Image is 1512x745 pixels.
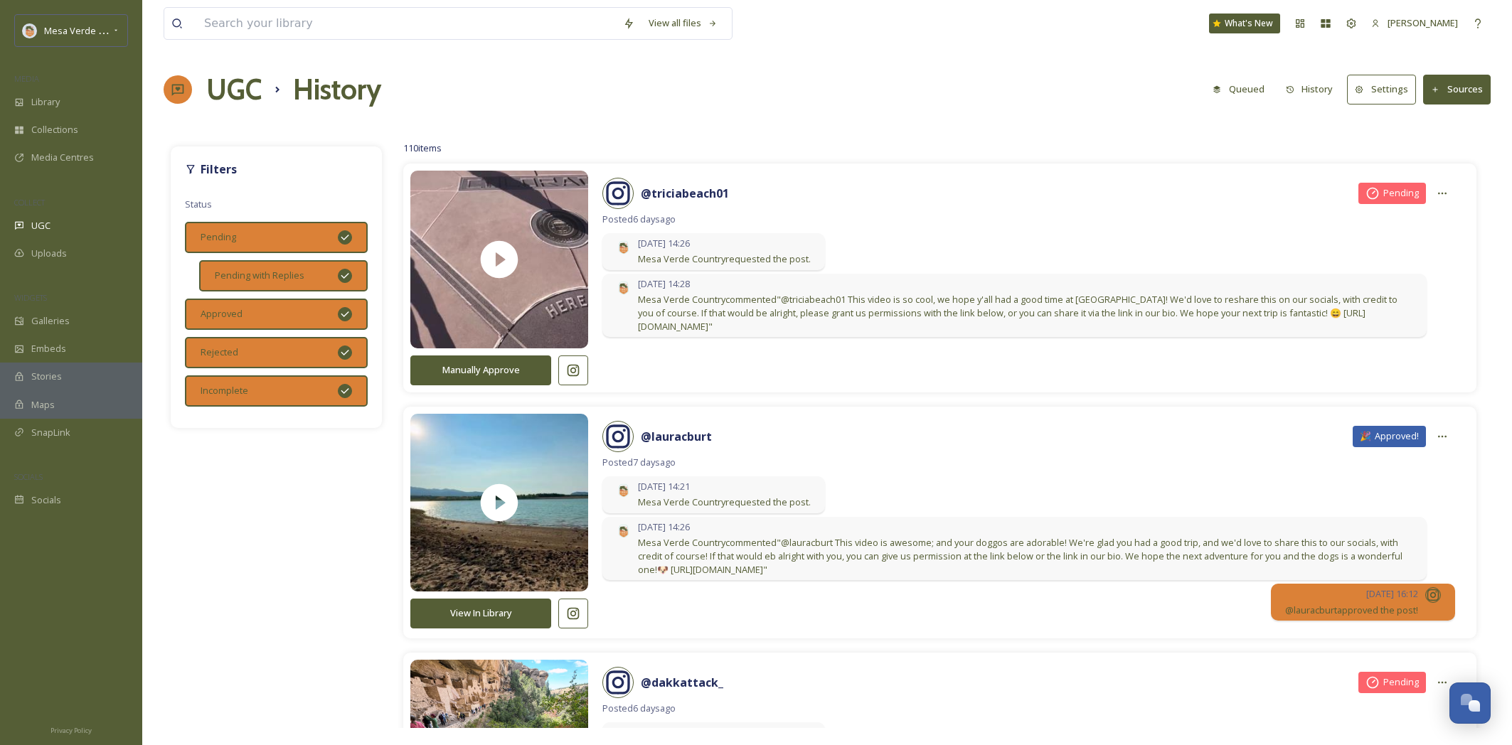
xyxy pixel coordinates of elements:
span: WIDGETS [14,292,47,303]
span: Pending [1383,675,1419,689]
span: Mesa Verde Country [44,23,132,37]
span: Mesa Verde Country commented "@triciabeach01 This video is so cool, we hope y'all had a good time... [638,293,1412,334]
strong: @ triciabeach01 [641,186,729,201]
span: Mesa Verde Country requested the post. [638,495,811,509]
img: MVC%20SnapSea%20logo%20%281%29.png [23,23,37,38]
span: Incomplete [201,384,248,397]
span: Mesa Verde Country commented "@lauracburt This video is awesome; and your doggos are adorable! We... [638,536,1412,577]
span: Pending [201,230,236,244]
span: Uploads [31,247,67,260]
a: View all files [641,9,725,37]
span: [DATE] 16:12 [1285,587,1418,601]
img: MVC%20SnapSea%20logo%20%281%29.png [617,483,631,498]
span: Media Centres [31,151,94,164]
span: Maps [31,398,55,412]
div: 🎉 [1353,426,1426,446]
button: Open Chat [1449,682,1491,724]
span: Rejected [201,345,238,359]
span: Stories [31,370,62,383]
img: thumbnail [410,153,588,366]
strong: Filters [201,161,237,177]
span: Pending [1383,186,1419,200]
span: UGC [31,219,50,232]
img: MVC%20SnapSea%20logo%20%281%29.png [617,524,631,538]
span: Pending with Replies [215,269,304,282]
img: MVC%20SnapSea%20logo%20%281%29.png [617,281,631,295]
a: @triciabeach01 [641,185,729,202]
span: [DATE] 14:18 [638,726,811,739]
span: 110 items [403,141,442,154]
span: SnapLink [31,426,70,439]
button: View In Library [410,599,551,628]
button: Sources [1423,75,1491,104]
a: What's New [1209,14,1280,33]
a: Queued [1205,75,1279,103]
span: Status [185,198,212,210]
a: @lauracburt [641,428,712,445]
span: COLLECT [14,197,45,208]
span: Library [31,95,60,109]
span: MEDIA [14,73,39,84]
a: [PERSON_NAME] [1364,9,1465,37]
span: Privacy Policy [50,726,92,735]
img: thumbnail [410,396,588,609]
span: Mesa Verde Country requested the post. [638,252,811,266]
button: History [1279,75,1341,103]
span: Approved! [1375,429,1419,443]
img: MVC%20SnapSea%20logo%20%281%29.png [617,240,631,254]
strong: @ dakkattack_ [641,675,723,690]
span: SOCIALS [14,471,43,482]
button: Queued [1205,75,1272,103]
span: Posted 6 days ago [602,213,1455,226]
span: Collections [31,123,78,136]
a: History [1279,75,1348,103]
span: [DATE] 14:26 [638,237,811,250]
span: Galleries [31,314,70,328]
a: UGC [206,68,262,111]
a: Settings [1347,75,1423,104]
span: [DATE] 14:26 [638,520,1412,534]
a: @dakkattack_ [641,674,723,691]
button: Manually Approve [410,355,551,385]
span: @ lauracburt approved the post! [1285,604,1418,617]
span: Posted 6 days ago [602,702,1455,715]
span: Socials [31,493,61,507]
h1: History [293,68,381,111]
button: Settings [1347,75,1416,104]
strong: @ lauracburt [641,429,712,444]
span: Posted 7 days ago [602,456,1455,469]
span: Approved [201,307,243,321]
span: [PERSON_NAME] [1388,16,1458,29]
input: Search your library [197,8,616,39]
a: Privacy Policy [50,721,92,738]
span: Embeds [31,342,66,355]
span: [DATE] 14:21 [638,480,811,493]
span: [DATE] 14:28 [638,277,1412,291]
